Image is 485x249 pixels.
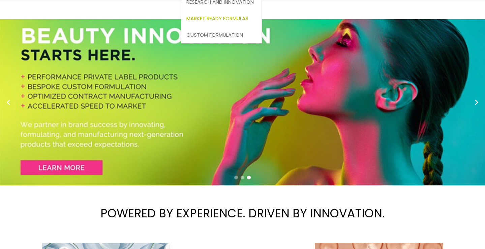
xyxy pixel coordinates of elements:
[3,97,13,107] button: Previous slide
[186,31,243,38] span: Custom Formulation
[186,15,248,22] span: Market Ready Formulas
[472,97,482,107] button: Next slide
[241,176,244,179] span: Go to slide 2
[247,176,251,179] span: Go to slide 3
[234,176,238,179] span: Go to slide 1
[181,27,262,43] a: Custom Formulation
[181,10,262,27] a: Market Ready Formulas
